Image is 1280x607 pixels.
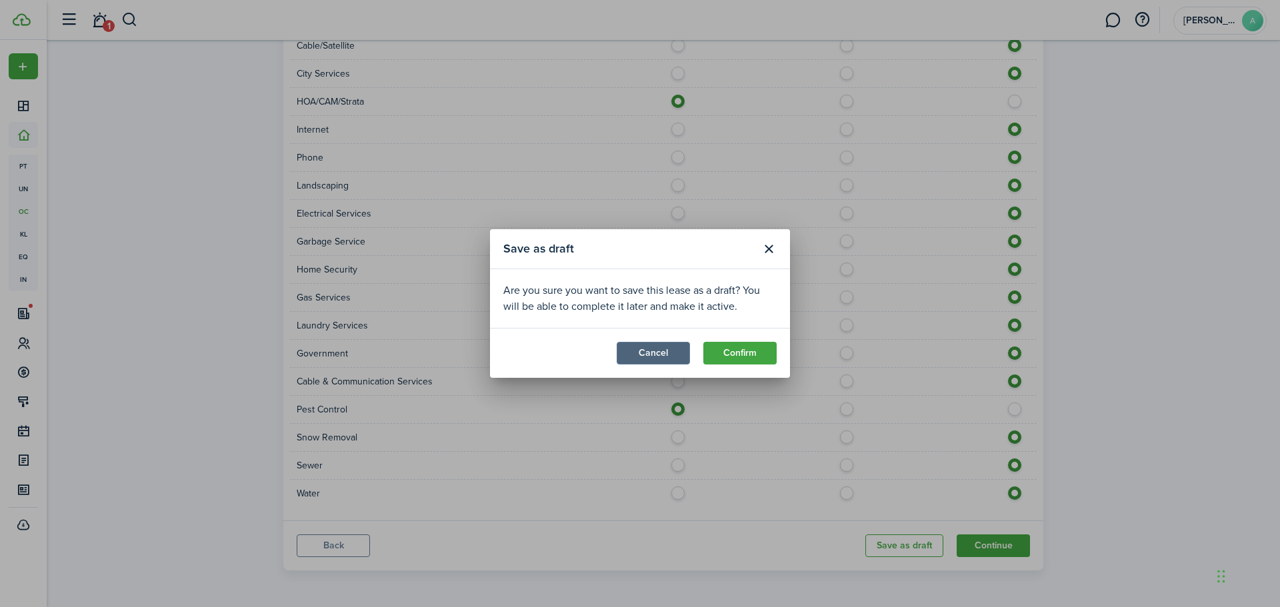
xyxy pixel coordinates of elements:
[703,342,777,364] button: Confirm
[757,238,780,261] button: Close modal
[503,240,574,258] span: Save as draft
[1217,556,1225,596] div: Drag
[617,342,690,364] button: Cancel
[503,283,777,314] div: Are you sure you want to save this lease as a draft? You will be able to complete it later and ma...
[1213,543,1280,607] iframe: Chat Widget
